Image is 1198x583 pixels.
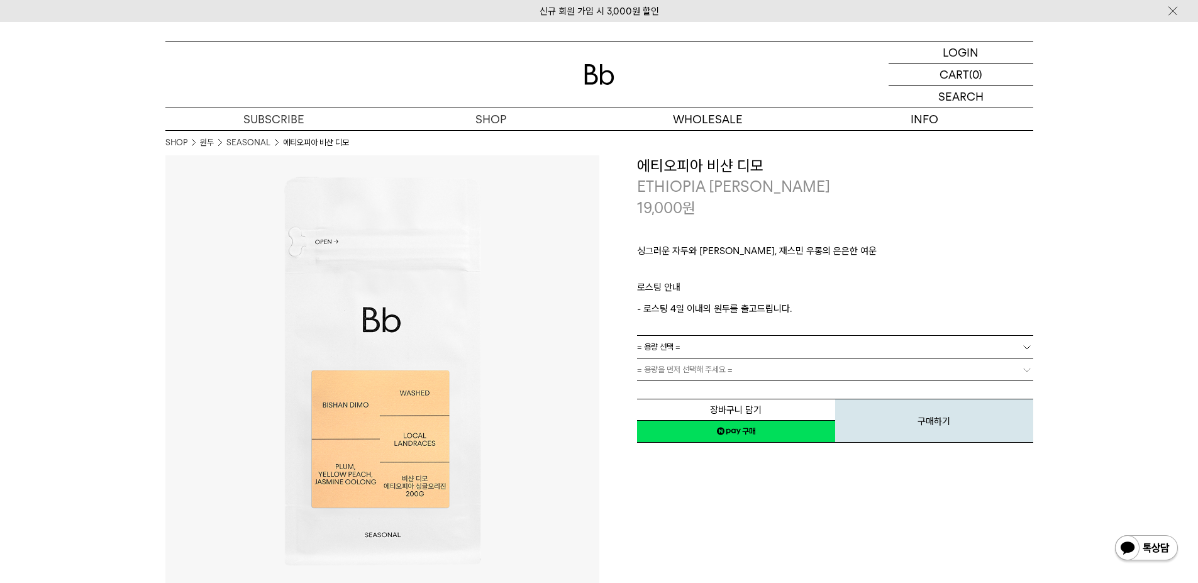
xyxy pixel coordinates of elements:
[889,64,1033,86] a: CART (0)
[637,176,1033,197] p: ETHIOPIA [PERSON_NAME]
[599,108,816,130] p: WHOLESALE
[940,64,969,85] p: CART
[637,399,835,421] button: 장바구니 담기
[637,280,1033,301] p: 로스팅 안내
[637,197,696,219] p: 19,000
[200,136,214,149] a: 원두
[816,108,1033,130] p: INFO
[165,108,382,130] a: SUBSCRIBE
[165,136,187,149] a: SHOP
[637,336,680,358] span: = 용량 선택 =
[943,42,979,63] p: LOGIN
[637,155,1033,177] h3: 에티오피아 비샨 디모
[637,420,835,443] a: 새창
[1114,534,1179,564] img: 카카오톡 채널 1:1 채팅 버튼
[540,6,659,17] a: 신규 회원 가입 시 3,000원 할인
[226,136,270,149] a: SEASONAL
[637,358,733,380] span: = 용량을 먼저 선택해 주세요 =
[969,64,982,85] p: (0)
[637,265,1033,280] p: ㅤ
[682,199,696,217] span: 원
[283,136,349,149] li: 에티오피아 비샨 디모
[584,64,614,85] img: 로고
[889,42,1033,64] a: LOGIN
[637,243,1033,265] p: 싱그러운 자두와 [PERSON_NAME], 재스민 우롱의 은은한 여운
[938,86,984,108] p: SEARCH
[835,399,1033,443] button: 구매하기
[382,108,599,130] a: SHOP
[637,301,1033,316] p: - 로스팅 4일 이내의 원두를 출고드립니다.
